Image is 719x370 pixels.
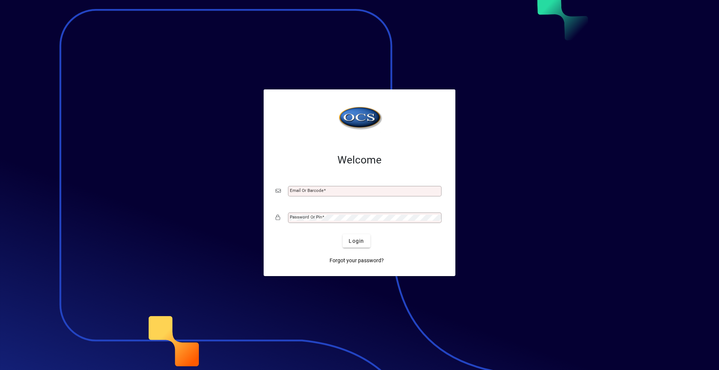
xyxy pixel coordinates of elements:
mat-label: Email or Barcode [290,188,324,193]
mat-label: Password or Pin [290,214,322,220]
span: Login [349,237,364,245]
span: Forgot your password? [330,257,384,264]
a: Forgot your password? [327,254,387,267]
h2: Welcome [276,154,443,166]
button: Login [343,234,370,248]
